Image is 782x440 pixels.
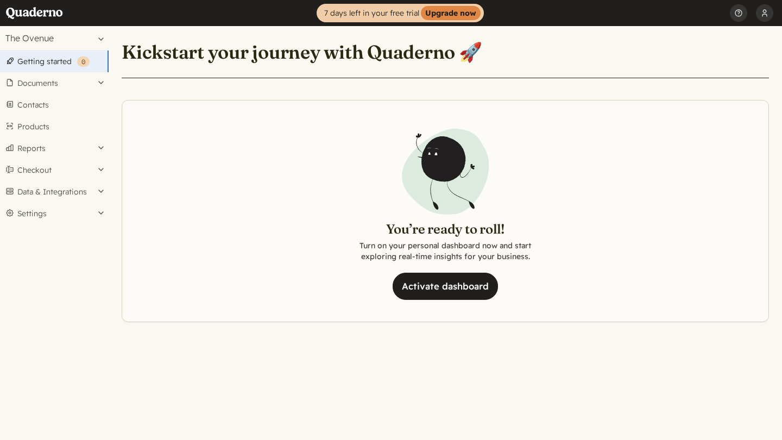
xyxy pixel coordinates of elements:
p: Turn on your personal dashboard now and start exploring real-time insights for your business. [358,240,532,262]
h2: You’re ready to roll! [358,221,532,238]
a: 7 days left in your free trialUpgrade now [317,4,484,22]
img: Illustration of Qoodle jumping [396,122,494,221]
strong: Upgrade now [421,6,481,20]
span: 0 [81,58,85,66]
a: Activate dashboard [393,273,498,300]
h1: Kickstart your journey with Quaderno 🚀 [122,40,482,64]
